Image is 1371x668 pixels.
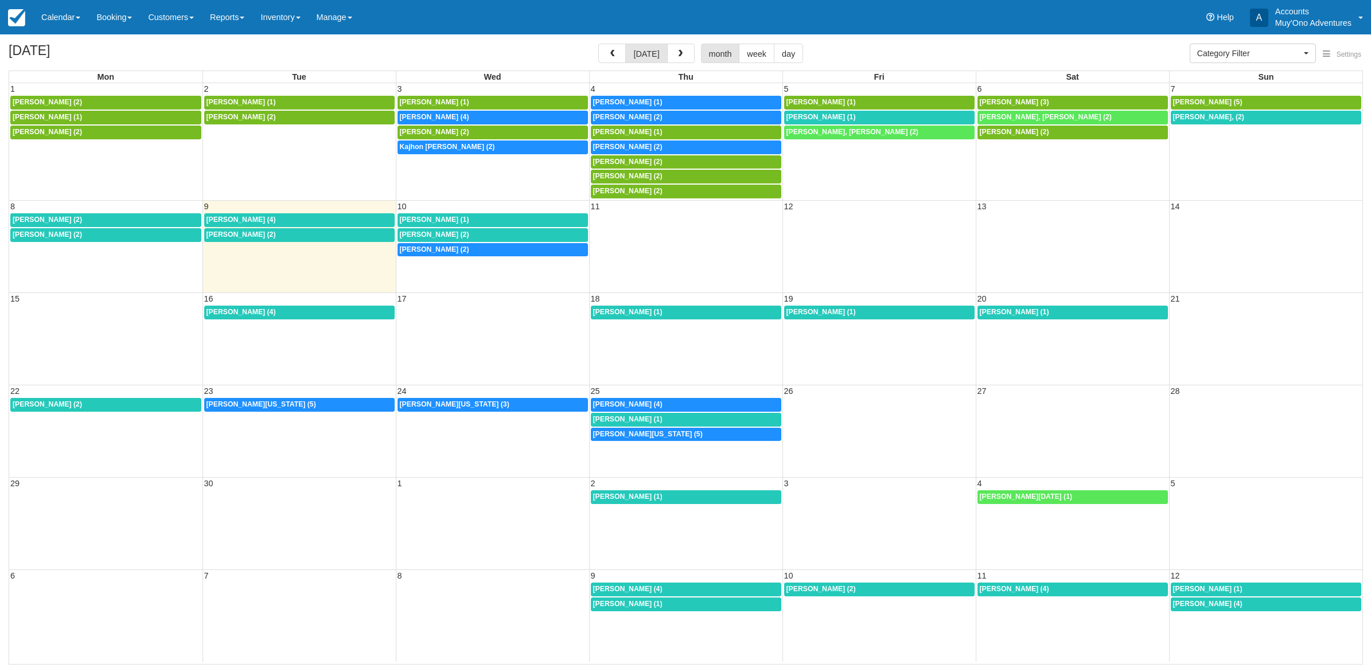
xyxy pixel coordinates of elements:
[204,96,395,110] a: [PERSON_NAME] (1)
[591,398,781,412] a: [PERSON_NAME] (4)
[591,111,781,124] a: [PERSON_NAME] (2)
[1171,111,1362,124] a: [PERSON_NAME], (2)
[1173,600,1243,608] span: [PERSON_NAME] (4)
[590,479,597,488] span: 2
[1170,84,1177,93] span: 7
[10,96,201,110] a: [PERSON_NAME] (2)
[203,571,210,580] span: 7
[784,111,975,124] a: [PERSON_NAME] (1)
[980,98,1049,106] span: [PERSON_NAME] (3)
[593,128,663,136] span: [PERSON_NAME] (1)
[1173,585,1243,593] span: [PERSON_NAME] (1)
[8,9,25,26] img: checkfront-main-nav-mini-logo.png
[400,216,469,224] span: [PERSON_NAME] (1)
[593,98,663,106] span: [PERSON_NAME] (1)
[701,44,740,63] button: month
[13,231,82,239] span: [PERSON_NAME] (2)
[10,398,201,412] a: [PERSON_NAME] (2)
[203,202,210,211] span: 9
[1190,44,1316,63] button: Category Filter
[396,386,408,396] span: 24
[593,600,663,608] span: [PERSON_NAME] (1)
[678,72,693,81] span: Thu
[593,143,663,151] span: [PERSON_NAME] (2)
[400,143,495,151] span: Kajhon [PERSON_NAME] (2)
[400,245,469,253] span: [PERSON_NAME] (2)
[97,72,114,81] span: Mon
[980,493,1073,501] span: [PERSON_NAME][DATE] (1)
[1337,50,1361,58] span: Settings
[976,84,983,93] span: 6
[400,128,469,136] span: [PERSON_NAME] (2)
[593,308,663,316] span: [PERSON_NAME] (1)
[591,490,781,504] a: [PERSON_NAME] (1)
[9,84,16,93] span: 1
[1171,597,1362,611] a: [PERSON_NAME] (4)
[1066,72,1078,81] span: Sat
[980,585,1049,593] span: [PERSON_NAME] (4)
[590,571,597,580] span: 9
[976,294,988,303] span: 20
[396,479,403,488] span: 1
[980,128,1049,136] span: [PERSON_NAME] (2)
[207,98,276,106] span: [PERSON_NAME] (1)
[786,98,856,106] span: [PERSON_NAME] (1)
[207,216,276,224] span: [PERSON_NAME] (4)
[977,306,1168,319] a: [PERSON_NAME] (1)
[204,398,395,412] a: [PERSON_NAME][US_STATE] (5)
[783,479,790,488] span: 3
[398,398,588,412] a: [PERSON_NAME][US_STATE] (3)
[398,126,588,139] a: [PERSON_NAME] (2)
[484,72,501,81] span: Wed
[977,111,1168,124] a: [PERSON_NAME], [PERSON_NAME] (2)
[1275,6,1351,17] p: Accounts
[591,126,781,139] a: [PERSON_NAME] (1)
[1217,13,1234,22] span: Help
[396,294,408,303] span: 17
[980,113,1112,121] span: [PERSON_NAME], [PERSON_NAME] (2)
[207,113,276,121] span: [PERSON_NAME] (2)
[591,170,781,183] a: [PERSON_NAME] (2)
[207,231,276,239] span: [PERSON_NAME] (2)
[204,213,395,227] a: [PERSON_NAME] (4)
[977,126,1168,139] a: [PERSON_NAME] (2)
[977,583,1168,596] a: [PERSON_NAME] (4)
[1170,202,1181,211] span: 14
[739,44,774,63] button: week
[398,96,588,110] a: [PERSON_NAME] (1)
[204,306,395,319] a: [PERSON_NAME] (4)
[13,128,82,136] span: [PERSON_NAME] (2)
[1206,13,1214,21] i: Help
[9,294,21,303] span: 15
[786,128,918,136] span: [PERSON_NAME], [PERSON_NAME] (2)
[1171,583,1362,596] a: [PERSON_NAME] (1)
[977,490,1168,504] a: [PERSON_NAME][DATE] (1)
[593,113,663,121] span: [PERSON_NAME] (2)
[1170,571,1181,580] span: 12
[783,294,794,303] span: 19
[591,583,781,596] a: [PERSON_NAME] (4)
[13,113,82,121] span: [PERSON_NAME] (1)
[783,571,794,580] span: 10
[784,96,975,110] a: [PERSON_NAME] (1)
[593,415,663,423] span: [PERSON_NAME] (1)
[783,84,790,93] span: 5
[783,202,794,211] span: 12
[976,386,988,396] span: 27
[1250,9,1268,27] div: A
[398,140,588,154] a: Kajhon [PERSON_NAME] (2)
[203,479,215,488] span: 30
[203,294,215,303] span: 16
[786,308,856,316] span: [PERSON_NAME] (1)
[591,306,781,319] a: [PERSON_NAME] (1)
[591,428,781,442] a: [PERSON_NAME][US_STATE] (5)
[593,430,703,438] span: [PERSON_NAME][US_STATE] (5)
[10,228,201,242] a: [PERSON_NAME] (2)
[1170,479,1177,488] span: 5
[593,187,663,195] span: [PERSON_NAME] (2)
[593,400,663,408] span: [PERSON_NAME] (4)
[10,111,201,124] a: [PERSON_NAME] (1)
[783,386,794,396] span: 26
[1171,96,1362,110] a: [PERSON_NAME] (5)
[203,84,210,93] span: 2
